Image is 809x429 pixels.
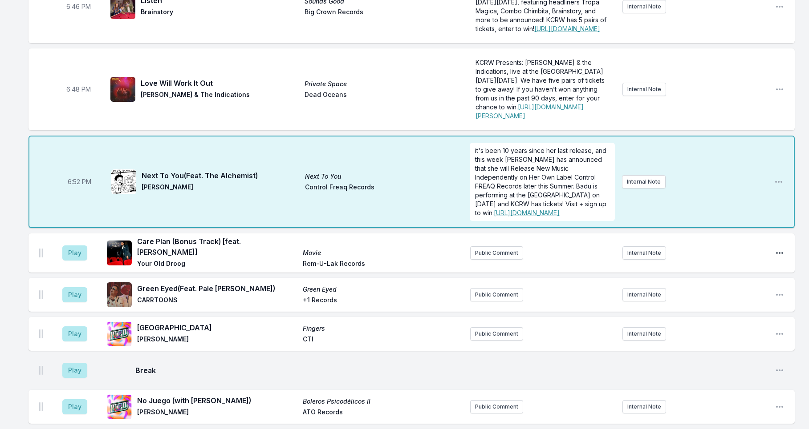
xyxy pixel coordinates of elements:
button: Play [62,399,87,414]
button: Internal Note [622,288,666,301]
button: Internal Note [622,83,666,96]
img: Drag Handle [39,249,43,257]
button: Play [62,363,87,378]
span: Your Old Droog [137,259,297,270]
span: Care Plan (Bonus Track) [feat. [PERSON_NAME]] [137,236,297,257]
span: Movie [303,249,463,257]
span: Timestamp [66,2,91,11]
button: Open playlist item options [775,290,784,299]
img: Open link in new window [525,112,533,119]
button: Open playlist item options [775,402,784,411]
span: Big Crown Records [305,8,463,18]
span: CTI [303,335,463,345]
button: Public Comment [470,400,523,413]
button: Internal Note [622,327,666,341]
span: Boleros Psicodélicos II [303,397,463,406]
span: KCRW Presents: [PERSON_NAME] & the Indications, live at the [GEOGRAPHIC_DATA] [DATE][DATE]. We ha... [476,59,606,111]
img: Next To You [111,169,136,194]
img: Movie [107,241,132,265]
button: Play [62,326,87,341]
img: Drag Handle [39,366,43,375]
span: Fingers [303,324,463,333]
span: Green Eyed (Feat. Pale [PERSON_NAME]) [137,283,297,294]
span: +1 Records [303,296,463,306]
span: it's been 10 years since her last release, and this week [PERSON_NAME] has announced that she wil... [475,147,608,217]
img: Open link in new window [600,24,607,32]
button: Public Comment [470,288,523,301]
span: Private Space [305,80,463,88]
span: Break [135,365,768,376]
img: Drag Handle [39,402,43,411]
span: Rem-U-Lak Records [303,259,463,270]
span: [PERSON_NAME] [137,335,297,345]
img: Drag Handle [39,329,43,338]
button: Play [62,245,87,261]
button: Internal Note [622,400,666,413]
a: [URL][DOMAIN_NAME] [534,25,600,32]
button: Play [62,287,87,302]
button: Internal Note [622,175,666,188]
a: [URL][DOMAIN_NAME][PERSON_NAME] [476,103,584,120]
span: Love Will Work It Out [141,78,299,88]
img: Fingers [107,321,132,346]
span: Timestamp [66,85,91,94]
img: Green Eyed [107,282,132,307]
span: Timestamp [68,177,91,186]
span: Green Eyed [303,285,463,294]
button: Open playlist item options [775,329,784,338]
img: Open link in new window [560,208,567,216]
span: Next To You [305,172,463,181]
img: Boleros Psicodélicos II [107,394,132,419]
button: Public Comment [470,246,523,260]
img: Drag Handle [39,290,43,299]
button: Open playlist item options [775,2,784,11]
span: Next To You (Feat. The Alchemist) [142,170,300,181]
span: [GEOGRAPHIC_DATA] [137,322,297,333]
span: [PERSON_NAME] [137,408,297,418]
button: Open playlist item options [775,85,784,94]
span: Brainstory [141,8,299,18]
span: [PERSON_NAME] & The Indications [141,90,299,101]
span: Control Freaq Records [305,183,463,193]
button: Internal Note [622,246,666,260]
button: Public Comment [470,327,523,341]
button: Open playlist item options [775,249,784,257]
button: Open playlist item options [775,366,784,375]
img: Private Space [110,77,135,102]
button: Open playlist item options [774,177,783,186]
span: Dead Oceans [305,90,463,101]
span: CARRTOONS [137,296,297,306]
span: No Juego (with [PERSON_NAME]) [137,395,297,406]
span: ATO Records [303,408,463,418]
a: [URL][DOMAIN_NAME] [494,209,560,217]
span: [PERSON_NAME] [142,183,300,193]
